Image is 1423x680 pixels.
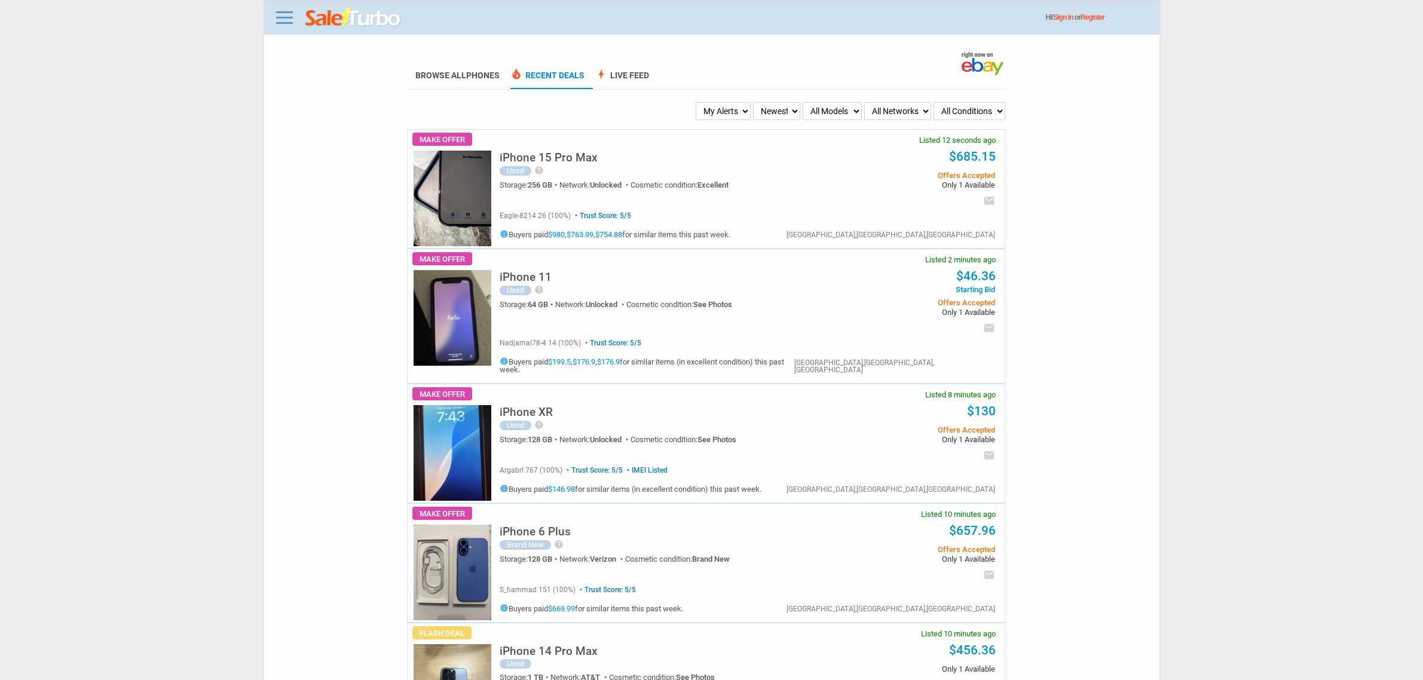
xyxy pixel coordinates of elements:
[500,229,730,238] h5: Buyers paid , , for similar items this past week.
[500,421,531,430] div: Used
[625,466,668,474] span: IMEI Listed
[787,231,995,238] div: [GEOGRAPHIC_DATA],[GEOGRAPHIC_DATA],[GEOGRAPHIC_DATA]
[500,484,761,493] h5: Buyers paid for similar items (in excellent condition) this past week.
[500,339,581,347] span: nadjamal78-4 14 (100%)
[595,68,607,80] span: bolt
[412,387,472,400] span: Make Offer
[815,546,994,553] span: Offers Accepted
[692,555,730,563] span: Brand New
[305,8,402,29] img: saleturbo.com - Online Deals and Discount Coupons
[956,269,996,283] a: $46.36
[815,436,994,443] span: Only 1 Available
[919,136,996,144] span: Listed 12 seconds ago
[500,484,509,493] i: info
[949,643,996,657] a: $456.36
[500,271,552,283] h5: iPhone 11
[815,181,994,189] span: Only 1 Available
[983,449,995,461] i: email
[925,391,996,399] span: Listed 8 minutes ago
[500,604,683,612] h5: Buyers paid for similar items this past week.
[500,152,598,163] h5: iPhone 15 Pro Max
[1046,13,1054,22] span: Hi!
[595,71,649,89] a: boltLive Feed
[815,171,994,179] span: Offers Accepted
[559,555,625,563] div: Network:
[500,604,509,612] i: info
[500,286,531,295] div: Used
[414,405,491,501] img: s-l225.jpg
[500,659,531,669] div: Used
[921,630,996,638] span: Listed 10 minutes ago
[949,523,996,538] a: $657.96
[412,507,472,520] span: Make Offer
[414,525,491,620] img: s-l225.jpg
[815,665,994,673] span: Only 1 Available
[631,181,729,189] div: Cosmetic condition:
[564,466,623,474] span: Trust Score: 5/5
[548,230,565,239] a: $980
[967,404,996,418] a: $130
[500,154,598,163] a: iPhone 15 Pro Max
[500,648,598,657] a: iPhone 14 Pro Max
[983,322,995,334] i: email
[815,299,994,307] span: Offers Accepted
[500,166,531,176] div: Used
[787,605,995,612] div: [GEOGRAPHIC_DATA],[GEOGRAPHIC_DATA],[GEOGRAPHIC_DATA]
[625,555,730,563] div: Cosmetic condition:
[559,181,631,189] div: Network:
[548,357,571,366] a: $199.5
[412,252,472,265] span: Make Offer
[412,133,472,146] span: Make Offer
[815,555,994,563] span: Only 1 Available
[412,626,472,639] span: Flash Deal
[595,230,622,239] a: $754.88
[626,301,732,308] div: Cosmetic condition:
[590,555,616,563] span: Verizon
[693,300,732,309] span: See Photos
[983,195,995,207] i: email
[528,180,552,189] span: 256 GB
[697,180,729,189] span: Excellent
[590,180,622,189] span: Unlocked
[500,229,509,238] i: info
[815,286,994,293] span: Starting Bid
[555,301,626,308] div: Network:
[510,71,584,89] a: local_fire_departmentRecent Deals
[528,435,552,444] span: 128 GB
[500,212,571,220] span: eagle-8214 26 (100%)
[500,301,555,308] div: Storage:
[500,645,598,657] h5: iPhone 14 Pro Max
[921,510,996,518] span: Listed 10 minutes ago
[787,486,995,493] div: [GEOGRAPHIC_DATA],[GEOGRAPHIC_DATA],[GEOGRAPHIC_DATA]
[631,436,736,443] div: Cosmetic condition:
[577,586,636,594] span: Trust Score: 5/5
[1081,13,1104,22] a: Register
[500,181,559,189] div: Storage:
[583,339,641,347] span: Trust Score: 5/5
[500,555,559,563] div: Storage:
[554,540,564,549] i: help
[815,426,994,434] span: Offers Accepted
[414,270,491,366] img: s-l225.jpg
[815,308,994,316] span: Only 1 Available
[559,436,631,443] div: Network:
[534,166,544,175] i: help
[528,300,548,309] span: 64 GB
[925,256,996,264] span: Listed 2 minutes ago
[500,466,562,474] span: argabrl 767 (100%)
[414,151,491,246] img: s-l225.jpg
[415,71,500,80] a: Browse AllPhones
[528,555,552,563] span: 128 GB
[510,68,522,80] span: local_fire_department
[573,357,595,366] a: $176.9
[794,359,994,373] div: [GEOGRAPHIC_DATA],[GEOGRAPHIC_DATA],[GEOGRAPHIC_DATA]
[548,604,575,613] a: $669.99
[534,285,544,295] i: help
[573,212,631,220] span: Trust Score: 5/5
[1075,13,1104,22] span: or
[597,357,620,366] a: $176.9
[590,435,622,444] span: Unlocked
[466,71,500,80] span: Phones
[534,420,544,430] i: help
[697,435,736,444] span: See Photos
